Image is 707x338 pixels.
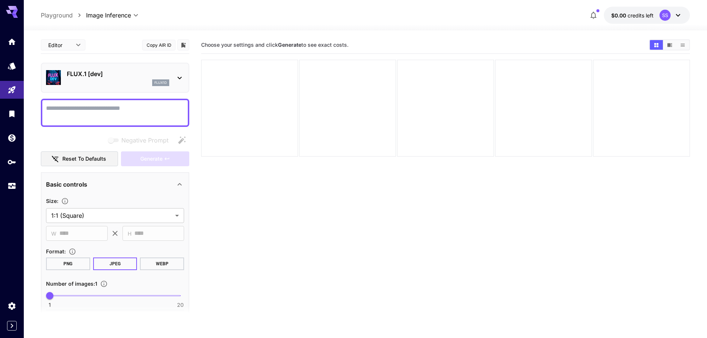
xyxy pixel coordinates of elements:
span: $0.00 [611,12,628,19]
button: Expand sidebar [7,321,17,331]
span: H [128,229,131,238]
span: Number of images : 1 [46,280,97,287]
button: JPEG [93,257,137,270]
div: Settings [7,301,16,311]
div: Usage [7,181,16,191]
button: Show media in list view [676,40,689,50]
button: Show media in video view [663,40,676,50]
span: 20 [177,301,184,309]
div: FLUX.1 [dev]flux1d [46,66,184,89]
p: FLUX.1 [dev] [67,69,169,78]
span: W [51,229,56,238]
button: Show media in grid view [650,40,663,50]
div: Models [7,61,16,70]
div: Playground [7,85,16,95]
span: Choose your settings and click to see exact costs. [201,42,348,48]
span: Negative prompts are not compatible with the selected model. [107,135,174,145]
div: Library [7,109,16,118]
button: WEBP [140,257,184,270]
button: $0.00SS [604,7,690,24]
span: credits left [628,12,654,19]
span: Negative Prompt [121,136,168,145]
span: 1:1 (Square) [51,211,172,220]
a: Playground [41,11,73,20]
div: Wallet [7,133,16,142]
span: Editor [48,41,71,49]
div: API Keys [7,157,16,167]
div: SS [659,10,671,21]
button: Copy AIR ID [142,40,176,50]
b: Generate [278,42,301,48]
button: Specify how many images to generate in a single request. Each image generation will be charged se... [97,280,111,288]
span: Image Inference [86,11,131,20]
button: Adjust the dimensions of the generated image by specifying its width and height in pixels, or sel... [58,197,72,205]
p: Basic controls [46,180,87,189]
p: flux1d [154,80,167,85]
span: Format : [46,248,66,255]
div: $0.00 [611,12,654,19]
div: Basic controls [46,175,184,193]
span: Size : [46,198,58,204]
div: Home [7,37,16,46]
button: Choose the file format for the output image. [66,248,79,255]
div: Show media in grid viewShow media in video viewShow media in list view [649,39,690,50]
button: PNG [46,257,90,270]
button: Add to library [180,40,187,49]
nav: breadcrumb [41,11,86,20]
